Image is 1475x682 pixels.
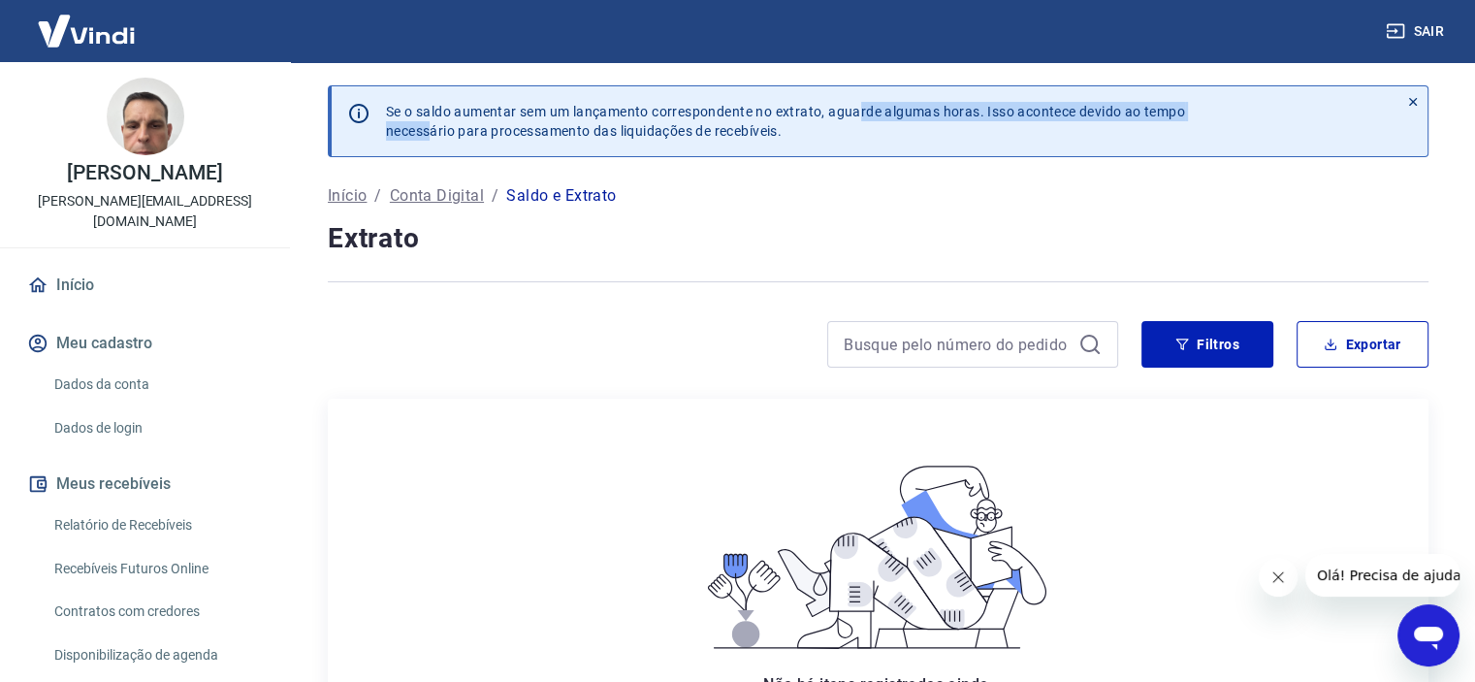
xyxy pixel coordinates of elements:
p: [PERSON_NAME] [67,163,222,183]
img: c81e013a-d4d5-4fcc-8cb3-8acb21df5fa9.jpeg [107,78,184,155]
a: Início [328,184,367,208]
button: Meus recebíveis [23,463,267,505]
p: [PERSON_NAME][EMAIL_ADDRESS][DOMAIN_NAME] [16,191,274,232]
a: Dados da conta [47,365,267,405]
h4: Extrato [328,219,1428,258]
button: Exportar [1297,321,1428,368]
iframe: Fechar mensagem [1259,558,1298,597]
button: Sair [1382,14,1452,49]
a: Recebíveis Futuros Online [47,549,267,589]
p: Se o saldo aumentar sem um lançamento correspondente no extrato, aguarde algumas horas. Isso acon... [386,102,1185,141]
iframe: Mensagem da empresa [1305,554,1459,597]
p: Saldo e Extrato [506,184,616,208]
span: Olá! Precisa de ajuda? [12,14,163,29]
p: / [492,184,498,208]
a: Relatório de Recebíveis [47,505,267,545]
button: Meu cadastro [23,322,267,365]
a: Disponibilização de agenda [47,635,267,675]
a: Conta Digital [390,184,484,208]
p: / [374,184,381,208]
a: Dados de login [47,408,267,448]
button: Filtros [1141,321,1273,368]
a: Contratos com credores [47,592,267,632]
img: Vindi [23,1,149,60]
a: Início [23,264,267,307]
iframe: Botão para abrir a janela de mensagens [1397,604,1459,666]
input: Busque pelo número do pedido [844,330,1071,359]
